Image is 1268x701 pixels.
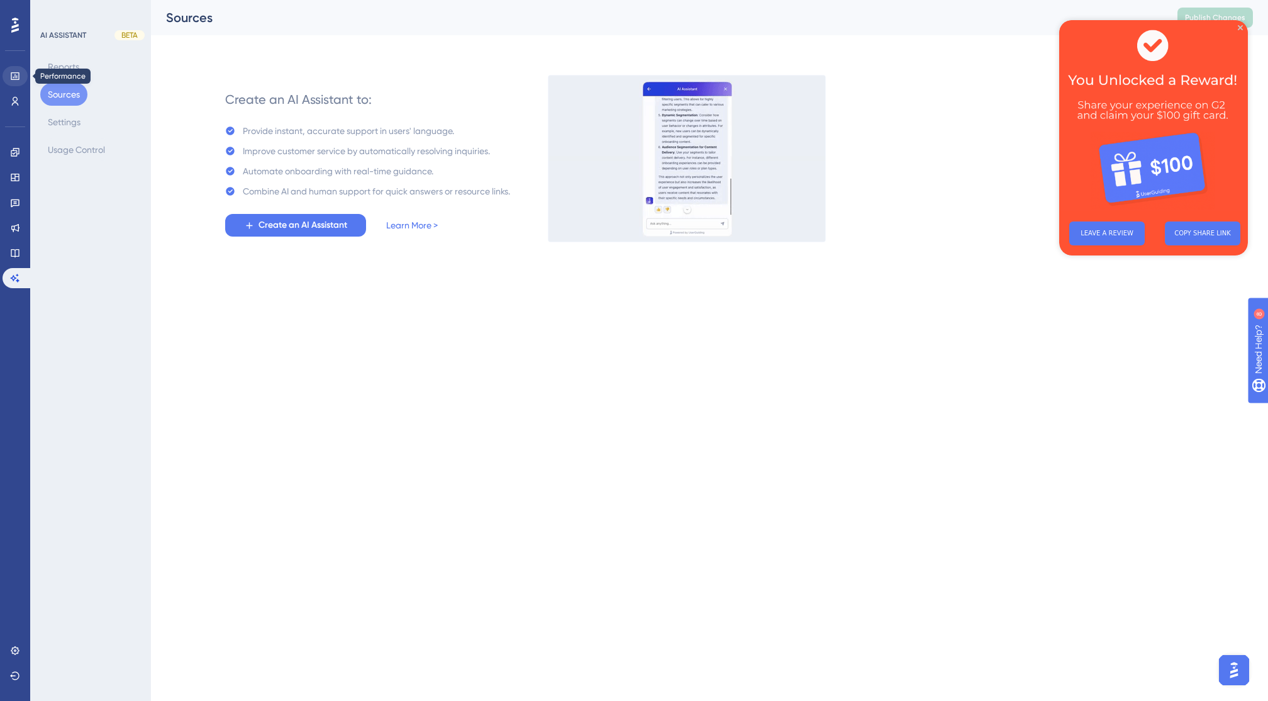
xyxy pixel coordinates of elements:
[386,218,438,233] a: Learn More >
[40,30,86,40] div: AI ASSISTANT
[40,111,88,133] button: Settings
[114,30,145,40] div: BETA
[10,201,86,225] button: LEAVE A REVIEW
[1215,651,1253,689] iframe: UserGuiding AI Assistant Launcher
[40,83,87,106] button: Sources
[243,184,510,199] div: Combine AI and human support for quick answers or resource links.
[225,214,366,237] button: Create an AI Assistant
[106,201,181,225] button: COPY SHARE LINK
[243,123,454,138] div: Provide instant, accurate support in users' language.
[1177,8,1253,28] button: Publish Changes
[259,218,347,233] span: Create an AI Assistant
[243,143,490,159] div: Improve customer service by automatically resolving inquiries.
[40,55,87,78] button: Reports
[87,6,91,16] div: 8
[166,9,1146,26] div: Sources
[548,75,826,242] img: 536038c8a6906fa413afa21d633a6c1c.gif
[179,5,184,10] div: Close Preview
[225,91,372,108] div: Create an AI Assistant to:
[243,164,433,179] div: Automate onboarding with real-time guidance.
[40,138,113,161] button: Usage Control
[30,3,79,18] span: Need Help?
[1185,13,1245,23] span: Publish Changes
